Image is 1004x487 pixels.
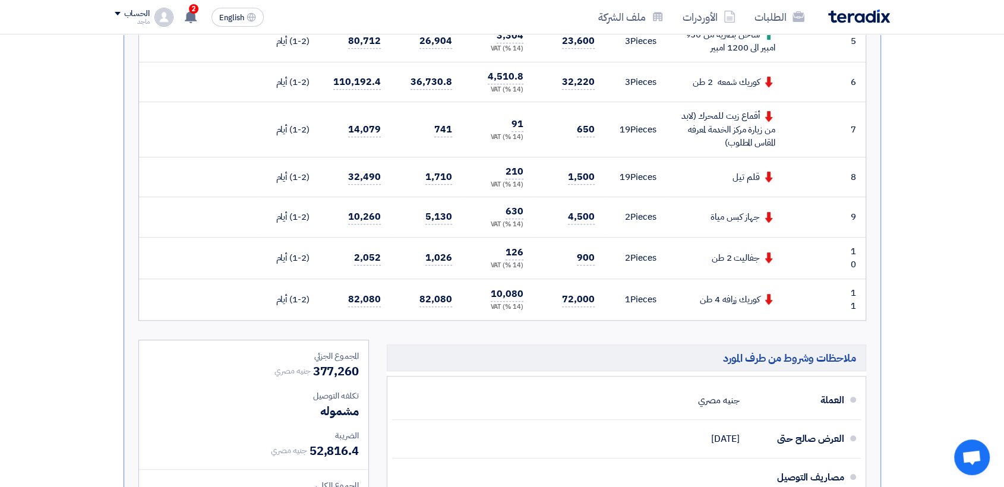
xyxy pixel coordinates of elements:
td: 8 [847,157,866,197]
span: 4,510.8 [488,69,523,84]
td: 9 [847,197,866,238]
td: 10 [847,237,866,279]
span: 630 [506,204,523,219]
a: الطلبات [745,3,814,31]
span: 23,600 [562,34,594,49]
span: 1 [625,293,630,306]
td: 7 [847,102,866,157]
a: الأوردرات [673,3,745,31]
span: 32,220 [562,75,594,90]
td: Pieces [604,62,666,102]
td: (1-2) أيام [257,279,319,320]
div: الضريبة [149,429,359,442]
td: Pieces [604,102,666,157]
td: Pieces [604,197,666,238]
span: 72,000 [562,292,594,307]
td: 11 [847,279,866,320]
img: Teradix logo [828,10,890,23]
span: 91 [512,117,523,132]
td: Pieces [604,237,666,279]
span: 10,260 [348,210,380,224]
span: 26,904 [419,34,452,49]
td: (1-2) أيام [257,62,319,102]
div: جهاز كبس مياة [675,210,775,224]
div: (14 %) VAT [471,220,523,230]
span: 1,500 [568,170,595,185]
span: 210 [506,165,523,179]
div: جنيه مصري [698,389,739,412]
span: 2 [189,4,198,14]
td: (1-2) أيام [257,20,319,62]
span: 80,712 [348,34,380,49]
div: قلم تيل [675,170,775,184]
td: Pieces [604,279,666,320]
td: (1-2) أيام [257,157,319,197]
span: 2 [625,251,630,264]
span: 82,080 [419,292,452,307]
div: (14 %) VAT [471,180,523,190]
td: 5 [847,20,866,62]
span: 3 [625,34,630,48]
div: كوريك شمعه 2 طن [675,75,775,89]
div: جفاليت 2 طن [675,251,775,265]
span: 4,500 [568,210,595,224]
div: (14 %) VAT [471,302,523,312]
span: 82,080 [348,292,380,307]
td: 6 [847,62,866,102]
div: العملة [749,386,844,415]
div: (14 %) VAT [471,85,523,95]
span: 126 [506,245,523,260]
h5: ملاحظات وشروط من طرف المورد [387,344,866,371]
div: أقماع زيت للمحرك (لابد من زيارة مركز الخدمة لمعرفه المقاس المطلوب) [675,109,775,150]
span: 1,026 [425,251,452,265]
span: 110,192.4 [333,75,380,90]
div: ماجد [115,18,150,25]
span: English [219,14,244,22]
div: تكلفه التوصيل [149,390,359,402]
div: العرض صالح حتى [749,425,844,453]
span: 650 [577,122,595,137]
span: 741 [434,122,452,137]
span: 5,130 [425,210,452,224]
div: كوريك زرافه 4 طن [675,293,775,306]
span: 32,490 [348,170,380,185]
span: 3 [625,75,630,88]
span: 19 [620,123,630,136]
td: Pieces [604,157,666,197]
a: ملف الشركة [589,3,673,31]
span: [DATE] [711,433,739,445]
span: 3,304 [497,29,523,43]
div: شاحن بطارية من 950 امبير الى 1200 امبير [675,28,775,55]
span: جنيه مصري [271,444,307,457]
div: (14 %) VAT [471,44,523,54]
td: Pieces [604,20,666,62]
td: (1-2) أيام [257,197,319,238]
button: English [211,8,264,27]
span: 377,260 [313,362,359,380]
span: 2,052 [354,251,381,265]
span: جنيه مصري [274,365,310,377]
div: (14 %) VAT [471,132,523,143]
span: 2 [625,210,630,223]
td: (1-2) أيام [257,102,319,157]
span: 900 [577,251,595,265]
span: 19 [620,170,630,184]
span: 36,730.8 [411,75,452,90]
span: مشموله [320,402,358,420]
td: (1-2) أيام [257,237,319,279]
div: المجموع الجزئي [149,350,359,362]
img: profile_test.png [154,8,173,27]
div: (14 %) VAT [471,261,523,271]
span: 14,079 [348,122,380,137]
div: Open chat [954,439,990,475]
div: الحساب [124,9,150,19]
span: 52,816.4 [310,442,359,460]
span: 1,710 [425,170,452,185]
span: 10,080 [491,287,523,302]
